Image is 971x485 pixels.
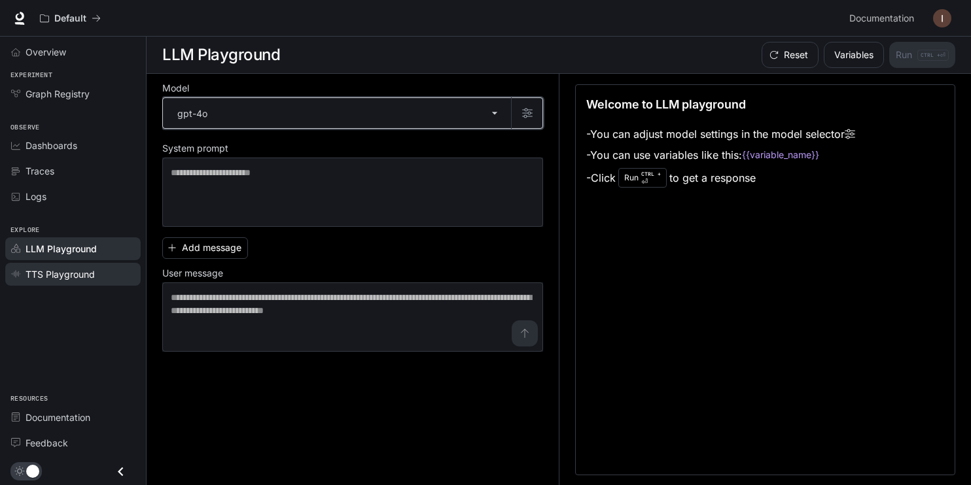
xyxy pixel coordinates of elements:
[5,263,141,286] a: TTS Playground
[586,144,855,165] li: - You can use variables like this:
[26,45,66,59] span: Overview
[641,170,661,186] p: ⏎
[5,82,141,105] a: Graph Registry
[162,144,228,153] p: System prompt
[106,458,135,485] button: Close drawer
[162,84,189,93] p: Model
[26,164,54,178] span: Traces
[5,431,141,454] a: Feedback
[5,237,141,260] a: LLM Playground
[34,5,107,31] button: All workspaces
[742,148,819,161] code: {{variable_name}}
[641,170,661,178] p: CTRL +
[5,406,141,429] a: Documentation
[177,107,207,120] p: gpt-4o
[162,42,280,68] h1: LLM Playground
[929,5,955,31] button: User avatar
[5,159,141,182] a: Traces
[163,98,511,128] div: gpt-4o
[26,267,95,281] span: TTS Playground
[849,10,914,27] span: Documentation
[844,5,924,31] a: Documentation
[762,42,819,68] button: Reset
[933,9,951,27] img: User avatar
[26,87,90,101] span: Graph Registry
[5,185,141,208] a: Logs
[824,42,884,68] button: Variables
[162,237,248,259] button: Add message
[618,168,667,188] div: Run
[26,190,46,203] span: Logs
[162,269,223,278] p: User message
[586,165,855,190] li: - Click to get a response
[26,410,90,424] span: Documentation
[586,95,746,113] p: Welcome to LLM playground
[26,463,39,478] span: Dark mode toggle
[5,134,141,157] a: Dashboards
[26,139,77,152] span: Dashboards
[5,41,141,63] a: Overview
[26,436,68,450] span: Feedback
[26,242,97,256] span: LLM Playground
[54,13,86,24] p: Default
[586,124,855,144] li: - You can adjust model settings in the model selector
